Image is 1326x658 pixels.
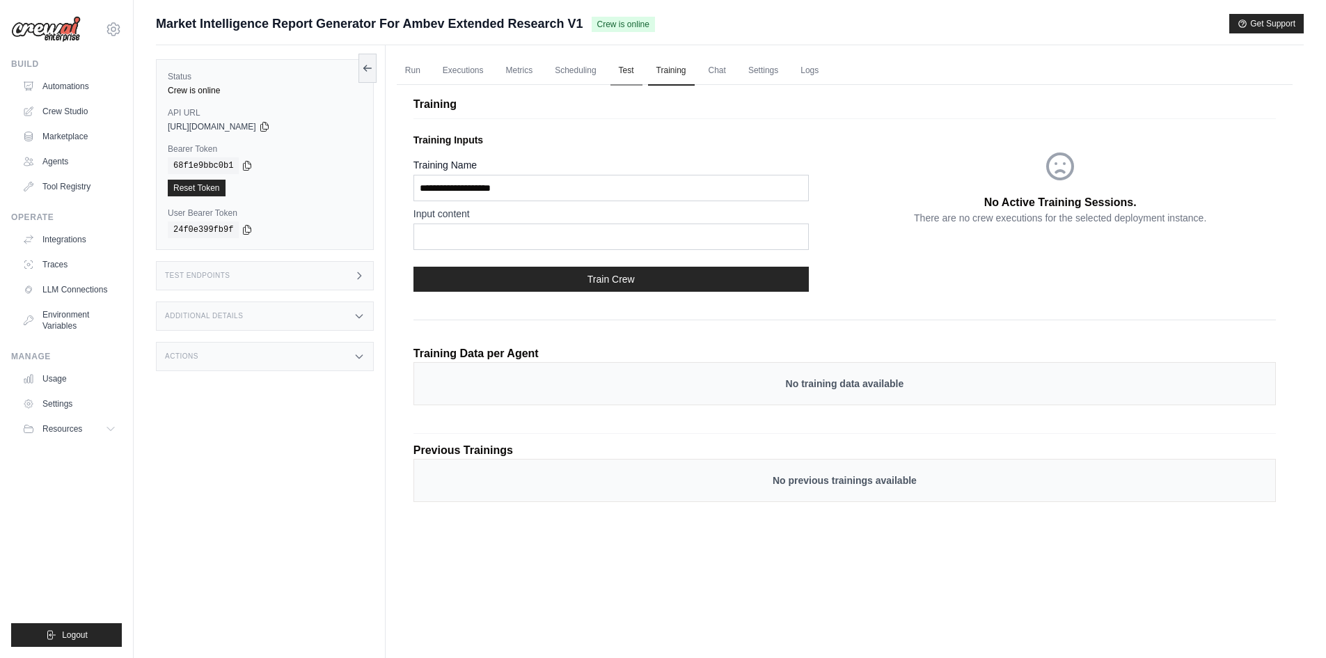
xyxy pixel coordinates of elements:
[1256,591,1326,658] div: Widget de chat
[168,157,239,174] code: 68f1e9bbc0b1
[11,16,81,42] img: Logo
[428,377,1261,391] p: No training data available
[168,121,256,132] span: [URL][DOMAIN_NAME]
[156,14,583,33] span: Market Intelligence Report Generator For Ambev Extended Research V1
[700,56,734,86] a: Chat
[17,304,122,337] a: Environment Variables
[17,175,122,198] a: Tool Registry
[11,212,122,223] div: Operate
[165,272,230,280] h3: Test Endpoints
[17,418,122,440] button: Resources
[168,107,362,118] label: API URL
[165,312,243,320] h3: Additional Details
[17,393,122,415] a: Settings
[1256,591,1326,658] iframe: Chat Widget
[168,180,226,196] a: Reset Token
[11,623,122,647] button: Logout
[397,56,429,86] a: Run
[168,143,362,155] label: Bearer Token
[168,221,239,238] code: 24f0e399fb9f
[413,158,809,172] label: Training Name
[434,56,492,86] a: Executions
[17,125,122,148] a: Marketplace
[62,629,88,641] span: Logout
[648,56,695,86] a: Training
[17,368,122,390] a: Usage
[610,56,642,86] a: Test
[17,228,122,251] a: Integrations
[413,96,1276,113] p: Training
[168,207,362,219] label: User Bearer Token
[165,352,198,361] h3: Actions
[42,423,82,434] span: Resources
[168,85,362,96] div: Crew is online
[413,133,845,147] p: Training Inputs
[914,211,1206,225] p: There are no crew executions for the selected deployment instance.
[740,56,787,86] a: Settings
[413,267,809,292] button: Train Crew
[17,253,122,276] a: Traces
[592,17,655,32] span: Crew is online
[11,58,122,70] div: Build
[792,56,827,86] a: Logs
[17,100,122,123] a: Crew Studio
[413,207,809,221] label: Input content
[1229,14,1304,33] button: Get Support
[984,194,1137,211] p: No Active Training Sessions.
[413,345,539,362] p: Training Data per Agent
[11,351,122,362] div: Manage
[498,56,542,86] a: Metrics
[428,473,1261,487] p: No previous trainings available
[168,71,362,82] label: Status
[546,56,604,86] a: Scheduling
[17,279,122,301] a: LLM Connections
[17,150,122,173] a: Agents
[17,75,122,97] a: Automations
[413,442,1276,459] p: Previous Trainings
